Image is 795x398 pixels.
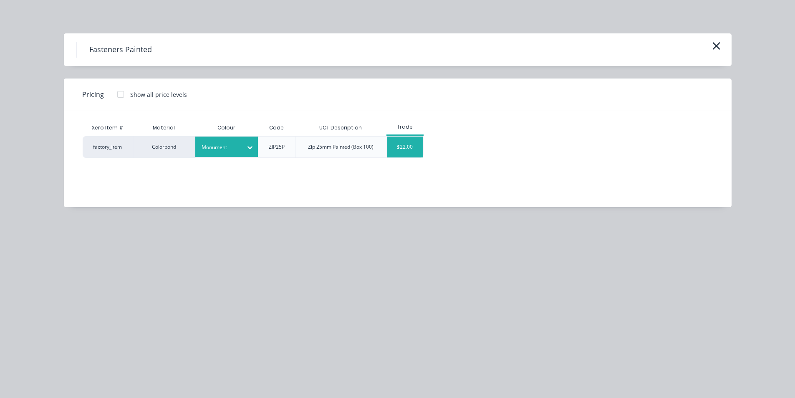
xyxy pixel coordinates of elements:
[76,42,164,58] h4: Fasteners Painted
[83,136,133,158] div: factory_item
[130,90,187,99] div: Show all price levels
[386,123,424,131] div: Trade
[269,143,285,151] div: ZIP25P
[313,117,368,138] div: UCT Description
[133,136,195,158] div: Colorbond
[308,143,374,151] div: Zip 25mm Painted (Box 100)
[82,89,104,99] span: Pricing
[195,119,258,136] div: Colour
[262,117,290,138] div: Code
[133,119,195,136] div: Material
[83,119,133,136] div: Xero Item #
[387,137,423,157] div: $22.00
